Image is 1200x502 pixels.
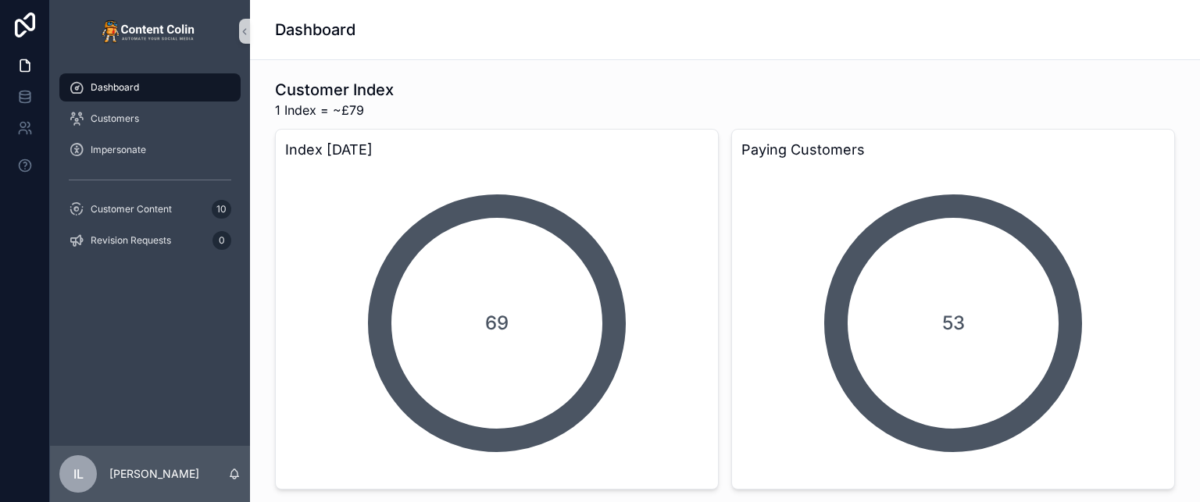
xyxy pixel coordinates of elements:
div: 10 [212,200,231,219]
a: Customers [59,105,241,133]
span: 69 [485,311,509,336]
a: Dashboard [59,73,241,101]
h3: Index [DATE] [285,139,709,161]
a: Revision Requests0 [59,226,241,255]
a: Customer Content10 [59,195,241,223]
span: Customers [91,112,139,125]
span: Customer Content [91,203,172,215]
span: IL [73,465,84,483]
span: Impersonate [91,144,146,156]
span: Dashboard [91,81,139,94]
h1: Customer Index [275,79,394,101]
img: App logo [102,19,198,44]
p: [PERSON_NAME] [109,466,199,482]
span: 1 Index = ~£79 [275,101,394,119]
span: Revision Requests [91,234,171,247]
h1: Dashboard [275,19,355,41]
div: scrollable content [50,62,250,275]
span: 53 [942,311,965,336]
h3: Paying Customers [741,139,1165,161]
div: 0 [212,231,231,250]
a: Impersonate [59,136,241,164]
